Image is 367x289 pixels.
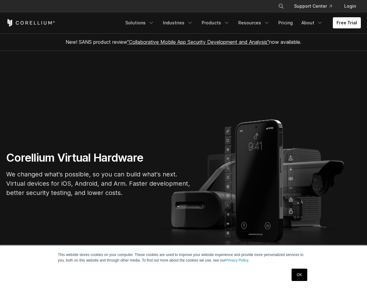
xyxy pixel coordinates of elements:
p: This website stores cookies on your computer. These cookies are used to improve your website expe... [58,252,309,263]
button: Search [276,1,287,12]
a: Login [339,1,361,12]
a: Solutions [122,17,158,28]
a: Pricing [275,17,296,28]
a: Free Trial [333,17,361,28]
a: OK [292,269,307,281]
a: Resources [235,17,273,28]
a: "Collaborative Mobile App Security Development and Analysis" [127,39,269,45]
a: Privacy Policy. [225,258,249,262]
div: Navigation Menu [271,1,361,12]
a: Products [198,17,233,28]
a: Corellium Home [6,19,55,27]
a: Support Center [289,1,337,12]
span: New! SANS product review now available. [66,39,301,45]
a: Industries [159,17,197,28]
h1: Corellium Virtual Hardware [6,151,191,165]
div: Navigation Menu [122,17,361,28]
p: We changed what's possible, so you can build what's next. Virtual devices for iOS, Android, and A... [6,170,191,197]
a: About [298,17,327,28]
